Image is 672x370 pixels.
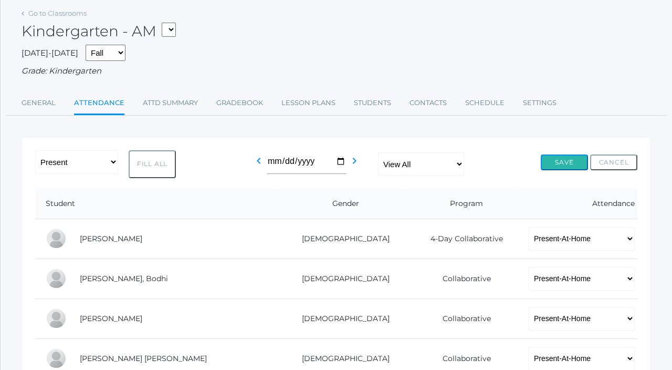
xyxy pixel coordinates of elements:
[35,189,276,219] th: Student
[80,274,168,283] a: [PERSON_NAME], Bodhi
[276,219,407,259] td: [DEMOGRAPHIC_DATA]
[22,48,78,58] span: [DATE]-[DATE]
[80,314,142,323] a: [PERSON_NAME]
[407,189,518,219] th: Program
[46,348,67,369] div: Annie Grace Gregg
[348,159,361,169] a: chevron_right
[216,92,263,114] a: Gradebook
[354,92,391,114] a: Students
[46,268,67,289] div: Bodhi Dreher
[523,92,556,114] a: Settings
[28,9,87,17] a: Go to Classrooms
[407,259,518,299] td: Collaborative
[46,228,67,249] div: Maia Canan
[46,308,67,329] div: Charles Fox
[518,189,637,219] th: Attendance
[409,92,447,114] a: Contacts
[348,155,361,167] i: chevron_right
[407,299,518,338] td: Collaborative
[590,155,637,170] button: Cancel
[253,155,265,167] i: chevron_left
[129,150,176,178] button: Fill All
[80,234,142,243] a: [PERSON_NAME]
[276,259,407,299] td: [DEMOGRAPHIC_DATA]
[22,65,651,77] div: Grade: Kindergarten
[253,159,265,169] a: chevron_left
[80,354,207,363] a: [PERSON_NAME] [PERSON_NAME]
[465,92,505,114] a: Schedule
[22,23,176,39] h2: Kindergarten - AM
[22,92,56,114] a: General
[541,155,588,170] button: Save
[407,219,518,259] td: 4-Day Collaborative
[143,92,198,114] a: Attd Summary
[276,299,407,338] td: [DEMOGRAPHIC_DATA]
[281,92,335,114] a: Lesson Plans
[276,189,407,219] th: Gender
[74,92,124,115] a: Attendance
